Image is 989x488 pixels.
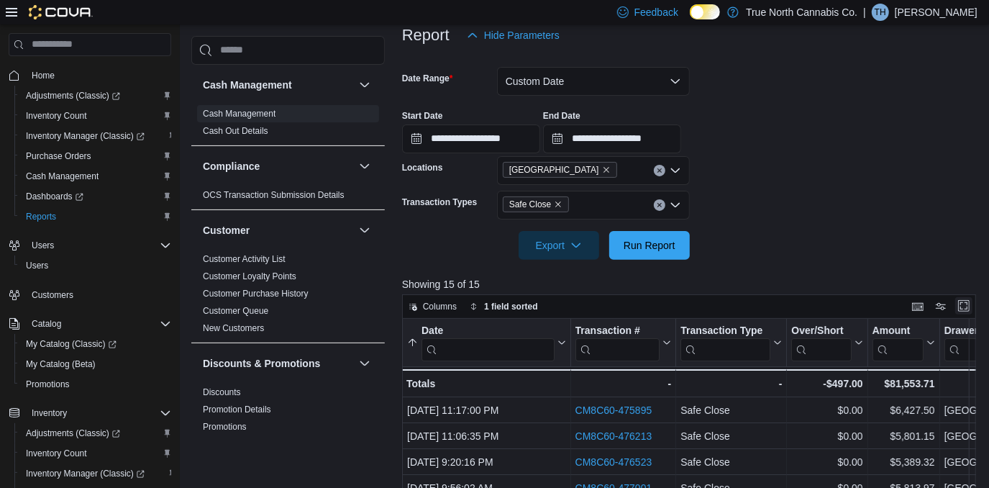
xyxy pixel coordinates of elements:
a: Adjustments (Classic) [20,87,126,104]
div: Date [421,324,555,338]
button: My Catalog (Beta) [14,354,177,374]
a: Discounts [203,387,241,397]
span: Adjustments (Classic) [20,87,171,104]
div: Totals [406,375,566,392]
button: Discounts & Promotions [356,355,373,372]
label: Transaction Types [402,196,477,208]
span: Customer Purchase History [203,288,309,299]
span: Promotions [26,379,70,390]
button: Compliance [356,158,373,175]
span: Dashboards [26,191,83,202]
a: My Catalog (Classic) [20,335,122,353]
a: Reports [20,208,62,225]
p: [PERSON_NAME] [895,4,977,21]
label: End Date [543,110,580,122]
span: Columns [423,301,457,312]
span: Promotion Details [203,404,271,415]
button: Reports [14,207,177,227]
a: Customers [26,286,79,304]
p: | [863,4,866,21]
h3: Discounts & Promotions [203,356,320,371]
div: Over/Short [791,324,851,338]
span: Safe Close [509,197,552,212]
a: CM8C60-476213 [575,430,652,442]
div: Date [421,324,555,361]
a: Adjustments (Classic) [14,86,177,106]
div: $0.00 [791,453,862,471]
button: Inventory [26,405,73,422]
button: Display options [932,298,949,315]
div: -$497.00 [791,375,862,392]
div: $6,427.50 [872,402,934,419]
button: Discounts & Promotions [203,356,353,371]
span: Home [32,70,55,81]
label: Start Date [402,110,443,122]
a: CM8C60-475895 [575,405,652,416]
span: New Customers [203,322,264,334]
span: Export [527,231,591,260]
span: Inventory Count [26,110,87,122]
span: Inventory [26,405,171,422]
p: Showing 15 of 15 [402,277,982,292]
span: Promotions [20,376,171,393]
span: Inventory Count [20,445,171,462]
div: [DATE] 9:20:16 PM [407,453,566,471]
a: Inventory Manager (Classic) [14,126,177,146]
div: - [680,375,782,392]
button: Customer [203,223,353,238]
div: $5,389.32 [872,453,934,471]
a: Dashboards [14,186,177,207]
button: 1 field sorted [464,298,544,315]
p: True North Cannabis Co. [746,4,857,21]
a: Purchase Orders [20,148,97,165]
button: Customer [356,222,373,239]
div: Transaction # URL [575,324,660,361]
button: Open list of options [670,199,681,211]
span: Inventory Manager (Classic) [26,130,145,142]
div: Safe Close [680,428,782,445]
button: Export [519,231,599,260]
span: Purchase Orders [26,150,91,162]
span: My Catalog (Beta) [26,358,96,370]
button: Customers [3,284,177,305]
span: Discounts [203,387,241,398]
span: My Catalog (Beta) [20,356,171,373]
button: Enter fullscreen [955,297,972,315]
span: Inventory Count [26,448,87,459]
span: Feedback [634,5,678,19]
div: Transaction Type [680,324,770,338]
div: Customer [191,250,385,343]
a: Home [26,67,60,84]
span: Cash Out Details [203,125,268,137]
span: Dashboards [20,188,171,205]
span: Catalog [26,315,171,333]
a: Dashboards [20,188,89,205]
a: Promotions [203,422,247,432]
div: $0.00 [791,402,862,419]
div: Safe Close [680,453,782,471]
span: Users [26,260,48,271]
span: Customer Queue [203,305,268,317]
div: Transaction # [575,324,660,338]
button: Remove Brockville from selection in this group [602,166,611,174]
button: Catalog [3,314,177,334]
div: Cash Management [191,105,385,145]
div: $5,801.15 [872,428,934,445]
span: Cash Management [26,171,99,182]
button: Run Report [609,231,690,260]
button: Columns [403,298,462,315]
div: Discounts & Promotions [191,384,385,441]
button: Cash Management [14,166,177,186]
button: Cash Management [356,76,373,94]
a: Inventory Manager (Classic) [20,127,150,145]
div: - [575,375,671,392]
button: Custom Date [497,67,690,96]
h3: Compliance [203,159,260,173]
a: Users [20,257,54,274]
a: Cash Out Details [203,126,268,136]
a: Customer Queue [203,306,268,316]
button: Remove Safe Close from selection in this group [554,200,562,209]
a: Adjustments (Classic) [20,425,126,442]
h3: Cash Management [203,78,292,92]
